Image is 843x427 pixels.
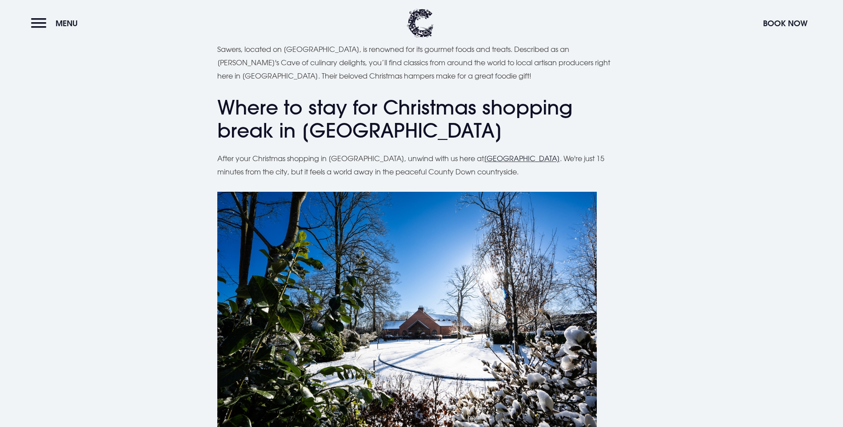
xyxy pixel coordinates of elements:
img: Clandeboye Lodge [407,9,434,38]
h2: Where to stay for Christmas shopping break in [GEOGRAPHIC_DATA] [217,96,626,143]
button: Book Now [759,14,812,33]
a: [GEOGRAPHIC_DATA] [484,154,560,163]
span: Menu [56,18,78,28]
button: Menu [31,14,82,33]
p: Sawers, located on [GEOGRAPHIC_DATA], is renowned for its gourmet foods and treats. Described as ... [217,43,626,83]
p: After your Christmas shopping in [GEOGRAPHIC_DATA], unwind with us here at . We're just 15 minute... [217,152,626,179]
